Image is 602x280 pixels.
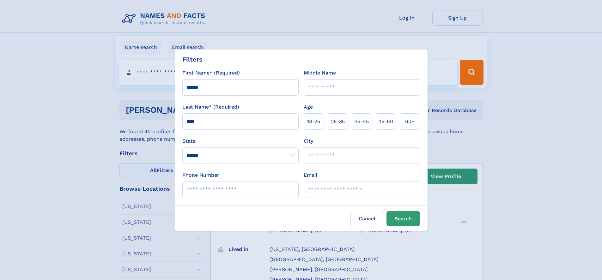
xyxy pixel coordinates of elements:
[304,171,317,179] label: Email
[386,211,420,226] button: Search
[304,69,336,77] label: Middle Name
[182,103,239,111] label: Last Name* (Required)
[350,211,384,226] label: Cancel
[378,118,393,125] span: 45‑60
[182,137,299,145] label: State
[331,118,345,125] span: 25‑35
[304,137,313,145] label: City
[355,118,369,125] span: 35‑45
[405,118,415,125] span: 60+
[307,118,320,125] span: 18‑25
[182,55,203,64] div: Filters
[304,103,313,111] label: Age
[182,171,219,179] label: Phone Number
[182,69,240,77] label: First Name* (Required)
